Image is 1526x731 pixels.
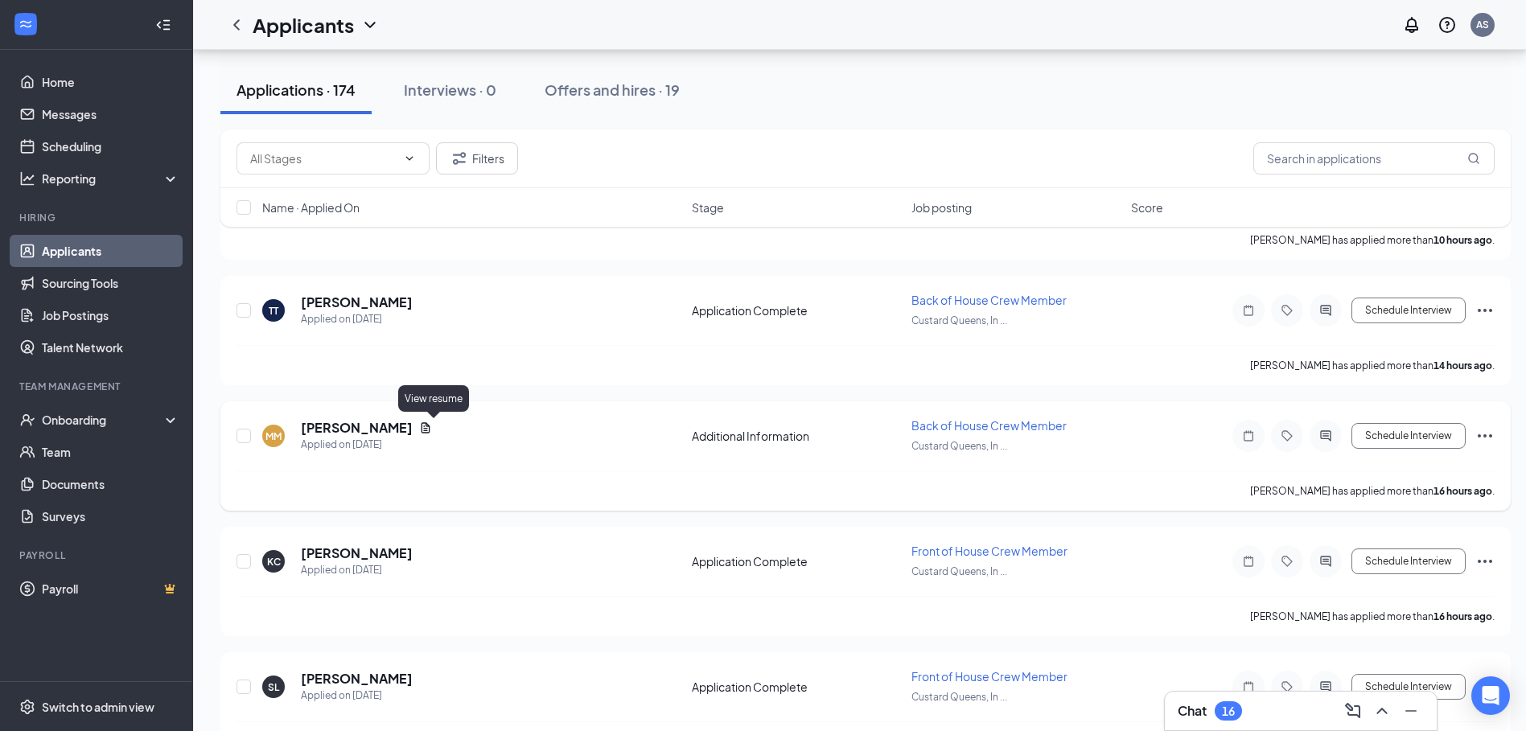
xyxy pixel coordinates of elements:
button: Schedule Interview [1351,548,1466,574]
svg: Tag [1277,555,1297,568]
div: Onboarding [42,412,166,428]
a: Applicants [42,235,179,267]
svg: Notifications [1402,15,1421,35]
p: [PERSON_NAME] has applied more than . [1250,484,1495,498]
svg: ChevronLeft [227,15,246,35]
div: Team Management [19,380,176,393]
span: Custard Queens, In ... [911,314,1007,326]
svg: Tag [1277,680,1297,693]
div: Applications · 174 [237,80,356,100]
span: Back of House Crew Member [911,293,1067,307]
div: Offers and hires · 19 [545,80,680,100]
a: Home [42,66,179,98]
svg: Ellipses [1475,426,1495,446]
div: 16 [1222,704,1235,718]
div: Application Complete [692,302,902,318]
a: Messages [42,98,179,130]
button: Minimize [1398,698,1424,724]
h5: [PERSON_NAME] [301,294,413,311]
div: MM [265,429,282,443]
a: PayrollCrown [42,573,179,605]
svg: Note [1239,555,1258,568]
svg: Settings [19,699,35,715]
span: Custard Queens, In ... [911,691,1007,703]
b: 16 hours ago [1433,485,1492,497]
div: Additional Information [692,428,902,444]
span: Back of House Crew Member [911,418,1067,433]
h5: [PERSON_NAME] [301,544,413,562]
a: Sourcing Tools [42,267,179,299]
span: Custard Queens, In ... [911,565,1007,577]
p: [PERSON_NAME] has applied more than . [1250,610,1495,623]
a: Talent Network [42,331,179,363]
p: [PERSON_NAME] has applied more than . [1250,359,1495,372]
button: Schedule Interview [1351,298,1466,323]
button: Schedule Interview [1351,674,1466,700]
button: Schedule Interview [1351,423,1466,449]
svg: Ellipses [1475,301,1495,320]
svg: QuestionInfo [1438,15,1457,35]
h1: Applicants [253,11,354,39]
svg: UserCheck [19,412,35,428]
svg: ComposeMessage [1343,701,1363,721]
div: Switch to admin view [42,699,154,715]
svg: Document [419,421,432,434]
div: AS [1476,18,1489,31]
button: ChevronUp [1369,698,1395,724]
svg: ActiveChat [1316,304,1335,317]
span: Front of House Crew Member [911,669,1067,684]
svg: Analysis [19,170,35,187]
div: SL [268,680,279,694]
a: Job Postings [42,299,179,331]
span: Stage [692,199,724,216]
svg: WorkstreamLogo [18,16,34,32]
button: ComposeMessage [1340,698,1366,724]
input: Search in applications [1253,142,1495,175]
div: KC [267,555,281,569]
div: Interviews · 0 [404,80,496,100]
div: Applied on [DATE] [301,311,413,327]
svg: MagnifyingGlass [1467,152,1480,165]
b: 16 hours ago [1433,610,1492,622]
svg: ActiveChat [1316,429,1335,442]
div: Open Intercom Messenger [1471,676,1510,715]
svg: Tag [1277,304,1297,317]
div: Applied on [DATE] [301,437,432,453]
svg: ActiveChat [1316,555,1335,568]
h3: Chat [1178,702,1207,720]
div: Applied on [DATE] [301,688,413,704]
a: Documents [42,468,179,500]
div: Application Complete [692,679,902,695]
b: 14 hours ago [1433,359,1492,372]
span: Score [1131,199,1163,216]
h5: [PERSON_NAME] [301,670,413,688]
span: Front of House Crew Member [911,544,1067,558]
svg: ChevronDown [403,152,416,165]
span: Job posting [911,199,972,216]
div: Applied on [DATE] [301,562,413,578]
svg: Note [1239,429,1258,442]
svg: Note [1239,304,1258,317]
button: Filter Filters [436,142,518,175]
span: Name · Applied On [262,199,360,216]
div: Payroll [19,548,176,562]
svg: ChevronDown [360,15,380,35]
div: Reporting [42,170,180,187]
svg: Note [1239,680,1258,693]
span: Custard Queens, In ... [911,440,1007,452]
a: Scheduling [42,130,179,162]
a: Team [42,436,179,468]
div: Hiring [19,211,176,224]
svg: Filter [450,149,469,168]
svg: Minimize [1401,701,1421,721]
svg: ChevronUp [1372,701,1392,721]
input: All Stages [250,150,397,167]
svg: Collapse [155,17,171,33]
svg: ActiveChat [1316,680,1335,693]
svg: Tag [1277,429,1297,442]
div: Application Complete [692,553,902,569]
div: View resume [398,385,469,412]
h5: [PERSON_NAME] [301,419,413,437]
svg: Ellipses [1475,552,1495,571]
